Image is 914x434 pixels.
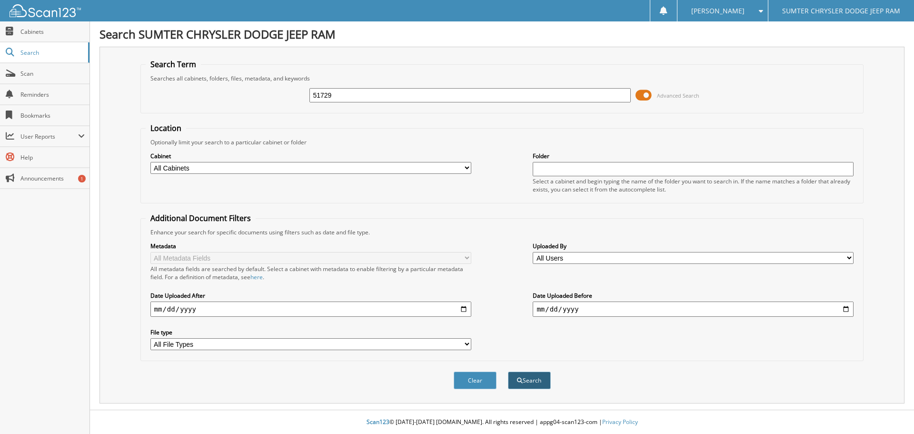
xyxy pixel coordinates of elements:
[146,59,201,70] legend: Search Term
[602,418,638,426] a: Privacy Policy
[78,175,86,182] div: 1
[533,242,854,250] label: Uploaded By
[657,92,699,99] span: Advanced Search
[146,228,859,236] div: Enhance your search for specific documents using filters such as date and file type.
[250,273,263,281] a: here
[533,177,854,193] div: Select a cabinet and begin typing the name of the folder you want to search in. If the name match...
[20,132,78,141] span: User Reports
[150,265,471,281] div: All metadata fields are searched by default. Select a cabinet with metadata to enable filtering b...
[146,74,859,82] div: Searches all cabinets, folders, files, metadata, and keywords
[367,418,389,426] span: Scan123
[150,302,471,317] input: start
[150,242,471,250] label: Metadata
[20,49,83,57] span: Search
[454,372,497,389] button: Clear
[20,111,85,120] span: Bookmarks
[10,4,81,17] img: scan123-logo-white.svg
[533,152,854,160] label: Folder
[150,328,471,336] label: File type
[20,91,85,99] span: Reminders
[90,411,914,434] div: © [DATE]-[DATE] [DOMAIN_NAME]. All rights reserved | appg04-scan123-com |
[533,302,854,317] input: end
[146,138,859,146] div: Optionally limit your search to a particular cabinet or folder
[150,292,471,300] label: Date Uploaded After
[146,213,256,223] legend: Additional Document Filters
[691,8,745,14] span: [PERSON_NAME]
[20,153,85,161] span: Help
[508,372,551,389] button: Search
[20,70,85,78] span: Scan
[146,123,186,133] legend: Location
[866,388,914,434] iframe: Chat Widget
[99,26,904,42] h1: Search SUMTER CHRYSLER DODGE JEEP RAM
[782,8,900,14] span: SUMTER CHRYSLER DODGE JEEP RAM
[20,174,85,182] span: Announcements
[150,152,471,160] label: Cabinet
[20,28,85,36] span: Cabinets
[533,292,854,300] label: Date Uploaded Before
